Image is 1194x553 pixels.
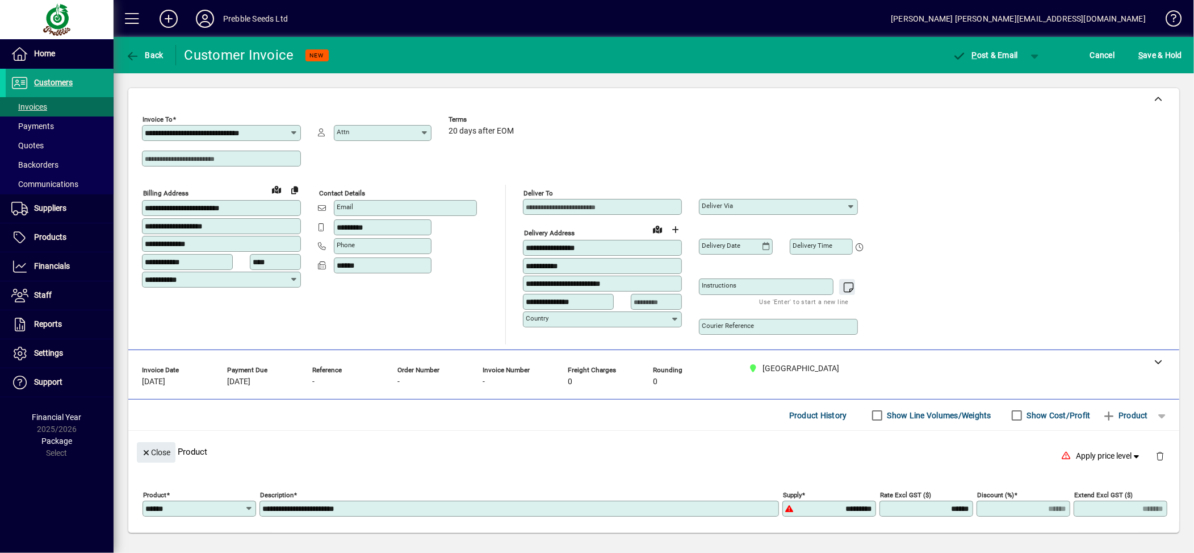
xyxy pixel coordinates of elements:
a: Support [6,368,114,397]
label: Show Cost/Profit [1025,410,1091,421]
button: Product History [785,405,852,426]
span: S [1138,51,1143,60]
span: NEW [310,52,324,59]
a: Quotes [6,136,114,155]
span: Reports [34,319,62,329]
div: Product [128,431,1179,472]
span: - [397,377,400,386]
a: Products [6,223,114,252]
span: Customers [34,78,73,87]
div: Customer Invoice [185,46,294,64]
span: Product [1102,406,1148,425]
button: Post & Email [946,45,1024,65]
span: P [972,51,977,60]
span: Product History [789,406,847,425]
mat-label: Courier Reference [702,322,754,330]
div: Prebble Seeds Ltd [223,10,288,28]
mat-label: Email [337,203,353,211]
a: Financials [6,252,114,281]
span: [DATE] [227,377,250,386]
a: Settings [6,339,114,368]
mat-label: Phone [337,241,355,249]
a: Backorders [6,155,114,174]
mat-label: Attn [337,128,349,136]
a: Payments [6,117,114,136]
span: 20 days after EOM [449,127,514,136]
span: Financial Year [32,413,82,422]
mat-label: Deliver To [523,189,553,197]
span: Home [34,49,55,58]
span: Support [34,377,62,386]
span: Financials [34,261,70,271]
span: Staff [34,290,52,300]
span: Close [141,443,171,462]
mat-label: Deliver via [702,202,733,210]
button: Profile [187,9,223,29]
mat-label: Invoice To [143,115,173,123]
mat-label: Delivery time [793,242,832,250]
span: - [483,377,485,386]
a: Knowledge Base [1157,2,1180,39]
button: Choose address [667,221,685,239]
mat-label: Rate excl GST ($) [880,491,931,499]
button: Add [150,9,187,29]
span: Quotes [11,141,44,150]
mat-label: Supply [783,491,802,499]
mat-label: Country [526,314,548,322]
a: Reports [6,310,114,339]
button: Delete [1146,442,1174,469]
app-page-header-button: Close [134,447,178,457]
label: Show Line Volumes/Weights [885,410,991,421]
a: Suppliers [6,194,114,223]
mat-label: Instructions [702,281,736,289]
app-page-header-button: Back [114,45,176,65]
span: Backorders [11,160,58,169]
mat-label: Delivery date [702,242,740,250]
span: [DATE] [142,377,165,386]
mat-label: Extend excl GST ($) [1074,491,1133,499]
span: Payments [11,122,54,131]
a: View on map [267,180,286,198]
span: 0 [568,377,572,386]
span: Cancel [1090,46,1115,64]
a: Staff [6,281,114,310]
span: Back [125,51,164,60]
a: Invoices [6,97,114,117]
span: Apply price level [1076,450,1142,462]
mat-label: Discount (%) [977,491,1014,499]
span: ost & Email [952,51,1018,60]
button: Close [137,442,175,463]
button: Save & Hold [1136,45,1185,65]
a: Home [6,40,114,68]
div: [PERSON_NAME] [PERSON_NAME][EMAIL_ADDRESS][DOMAIN_NAME] [891,10,1146,28]
app-page-header-button: Delete [1146,451,1174,461]
span: Products [34,232,66,242]
span: Suppliers [34,203,66,213]
span: Invoices [11,102,47,111]
a: View on map [648,220,667,238]
span: Communications [11,180,78,189]
span: - [312,377,315,386]
span: Settings [34,348,63,357]
button: Cancel [1087,45,1118,65]
button: Copy to Delivery address [286,181,304,199]
span: ave & Hold [1138,46,1182,64]
button: Product [1096,405,1154,426]
span: Package [41,436,72,446]
button: Apply price level [1072,446,1147,467]
a: Communications [6,174,114,194]
mat-hint: Use 'Enter' to start a new line [760,295,849,308]
button: Back [123,45,166,65]
mat-label: Product [143,491,166,499]
span: 0 [653,377,657,386]
span: Terms [449,116,517,123]
mat-label: Description [260,491,294,499]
